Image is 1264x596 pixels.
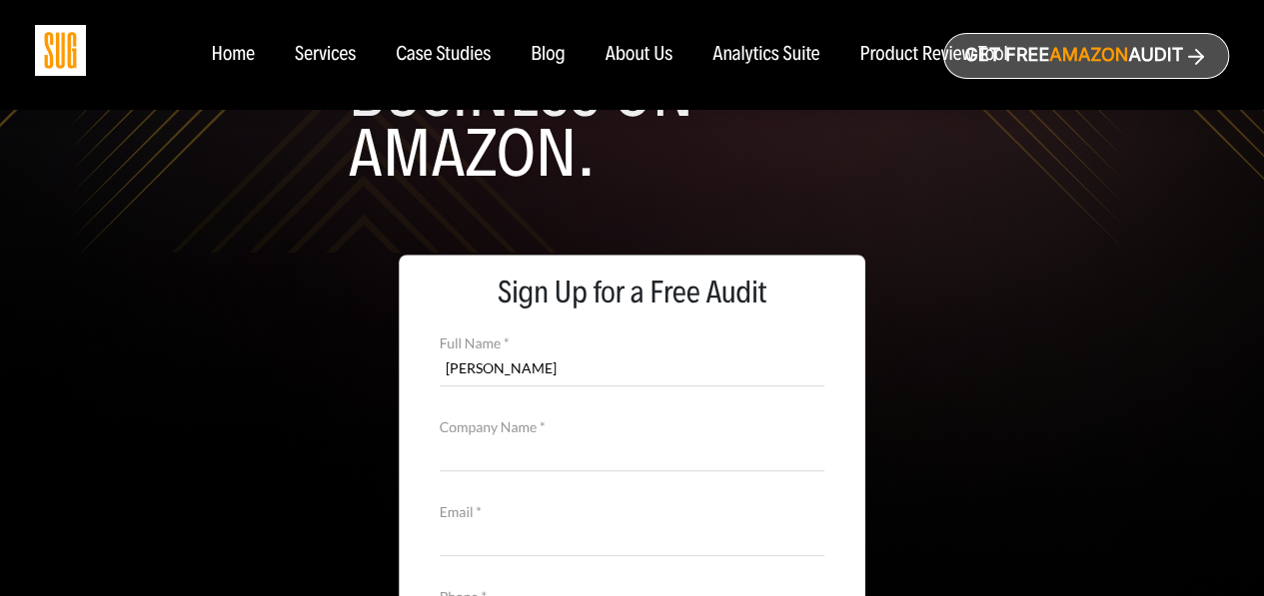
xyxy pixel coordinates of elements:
a: Blog [531,44,566,66]
label: Email * [440,501,825,523]
input: Company Name * [440,436,825,471]
a: Analytics Suite [712,44,819,66]
a: Get freeAmazonAudit [943,33,1229,79]
a: About Us [606,44,673,66]
a: Case Studies [396,44,491,66]
input: Email * [440,521,825,556]
span: Amazon [1049,45,1128,66]
label: Company Name * [440,416,825,438]
a: Services [295,44,356,66]
a: Product Review Tool [859,44,1007,66]
a: Home [211,44,254,66]
span: Sign Up for a Free Audit [420,276,845,309]
img: Sug [35,25,86,76]
input: Full Name * [440,351,825,386]
label: Full Name * [440,332,825,354]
